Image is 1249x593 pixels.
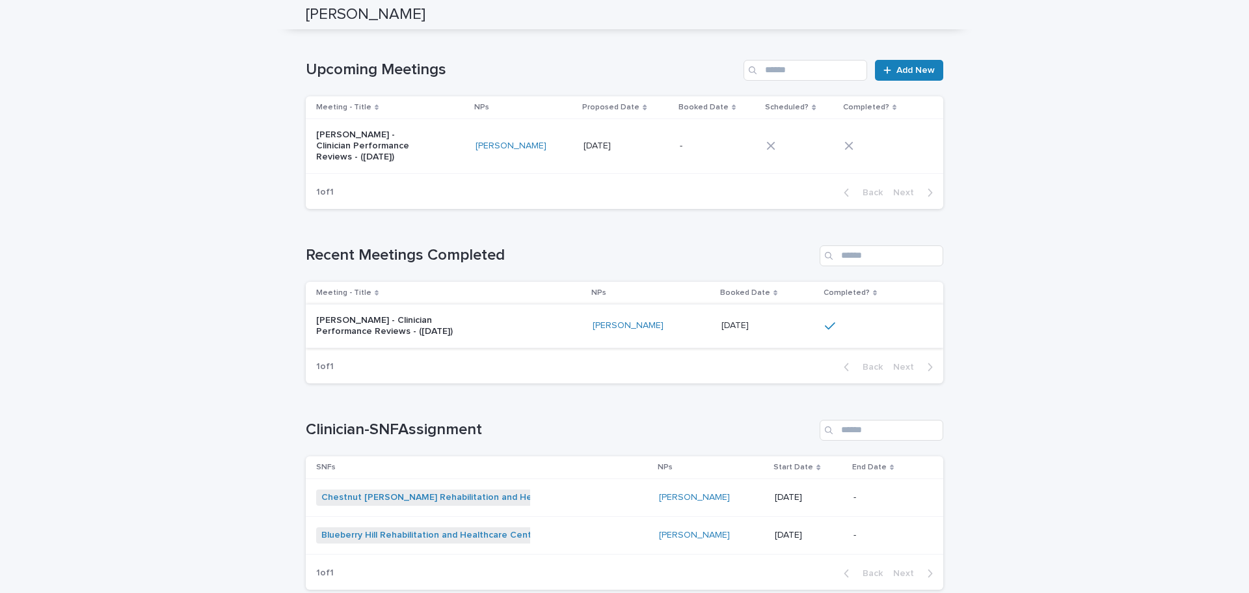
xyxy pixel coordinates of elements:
p: Meeting - Title [316,286,371,300]
a: Blueberry Hill Rehabilitation and Healthcare Center [321,530,541,541]
button: Next [888,568,943,579]
p: 1 of 1 [306,557,344,589]
span: Back [855,569,883,578]
tr: [PERSON_NAME] - Clinician Performance Reviews - ([DATE])[PERSON_NAME] [DATE][DATE] -- [306,119,943,173]
p: 1 of 1 [306,351,344,383]
p: - [680,138,685,152]
p: [DATE] [775,492,842,503]
p: [DATE] [721,318,751,331]
p: [DATE] [584,138,613,152]
tr: [PERSON_NAME] - Clinician Performance Reviews - ([DATE])[PERSON_NAME] [DATE][DATE] [306,304,943,348]
input: Search [744,60,867,81]
a: Chestnut [PERSON_NAME] Rehabilitation and Healthcare Center [321,492,600,503]
p: Meeting - Title [316,100,371,115]
a: [PERSON_NAME] [659,492,730,503]
p: Start Date [773,460,813,475]
h2: [PERSON_NAME] [306,5,425,24]
a: Add New [875,60,943,81]
button: Back [833,187,888,199]
tr: Chestnut [PERSON_NAME] Rehabilitation and Healthcare Center [PERSON_NAME] [DATE]- [306,478,943,516]
p: NPs [658,460,673,475]
p: Booked Date [720,286,770,300]
p: NPs [591,286,606,300]
span: Back [855,188,883,197]
p: SNFs [316,460,336,475]
a: [PERSON_NAME] [593,320,664,331]
span: Next [893,363,922,372]
h1: Upcoming Meetings [306,61,738,79]
span: Next [893,569,922,578]
p: [DATE] [775,530,842,541]
a: [PERSON_NAME] [476,141,546,152]
h1: Clinician-SNFAssignment [306,421,814,439]
p: NPs [474,100,489,115]
p: Completed? [843,100,889,115]
button: Next [888,187,943,199]
span: Add New [896,66,935,75]
p: Proposed Date [582,100,639,115]
p: Booked Date [678,100,729,115]
p: End Date [852,460,887,475]
p: [PERSON_NAME] - Clinician Performance Reviews - ([DATE]) [316,315,479,337]
input: Search [820,245,943,266]
p: - [853,492,922,503]
button: Next [888,361,943,373]
button: Back [833,568,888,579]
p: - [853,530,922,541]
h1: Recent Meetings Completed [306,246,814,265]
a: [PERSON_NAME] [659,530,730,541]
p: Scheduled? [765,100,809,115]
p: [PERSON_NAME] - Clinician Performance Reviews - ([DATE]) [316,130,425,162]
span: Next [893,188,922,197]
p: Completed? [824,286,870,300]
input: Search [820,420,943,441]
span: Back [855,363,883,372]
p: 1 of 1 [306,176,344,208]
button: Back [833,361,888,373]
tr: Blueberry Hill Rehabilitation and Healthcare Center [PERSON_NAME] [DATE]- [306,516,943,554]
